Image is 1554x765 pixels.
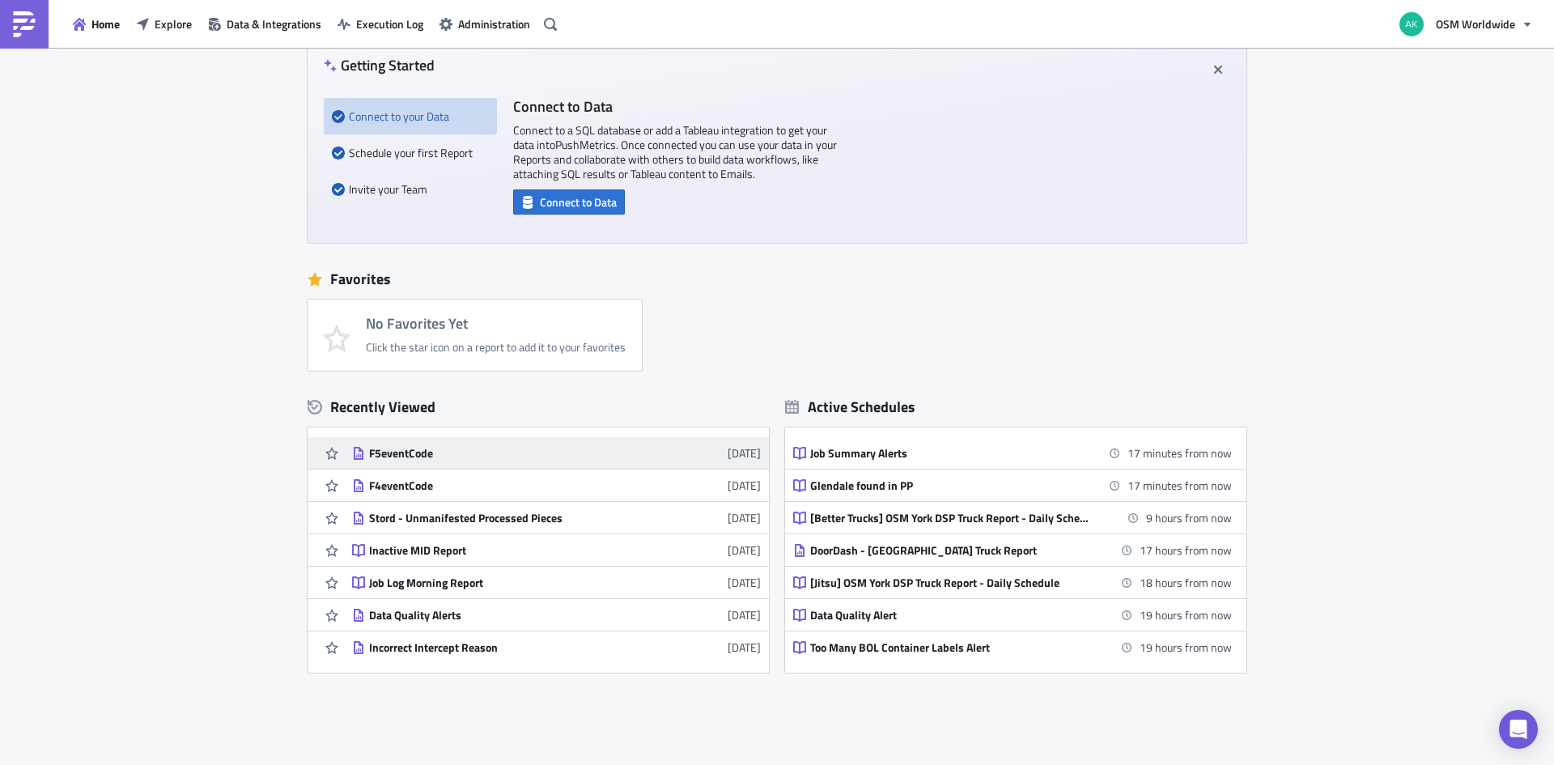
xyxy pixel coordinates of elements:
[728,606,761,623] time: 2025-06-09T14:44:35Z
[1436,15,1515,32] span: OSM Worldwide
[793,437,1232,469] a: Job Summary Alerts17 minutes from now
[308,267,1246,291] div: Favorites
[728,574,761,591] time: 2025-06-09T14:44:49Z
[352,631,761,663] a: Incorrect Intercept Reason[DATE]
[810,478,1093,493] div: Glendale found in PP
[513,98,837,115] h4: Connect to Data
[356,15,423,32] span: Execution Log
[352,470,761,501] a: F4eventCode[DATE]
[1127,444,1232,461] time: 2025-10-08 14:00
[366,316,626,332] h4: No Favorites Yet
[369,608,652,623] div: Data Quality Alerts
[810,576,1093,590] div: [Jitsu] OSM York DSP Truck Report - Daily Schedule
[369,576,652,590] div: Job Log Morning Report
[369,640,652,655] div: Incorrect Intercept Reason
[91,15,120,32] span: Home
[308,395,769,419] div: Recently Viewed
[155,15,192,32] span: Explore
[1127,477,1232,494] time: 2025-10-08 14:00
[785,397,915,416] div: Active Schedules
[324,57,435,74] h4: Getting Started
[369,511,652,525] div: Stord - Unmanifested Processed Pieces
[366,340,626,355] div: Click the star icon on a report to add it to your favorites
[329,11,431,36] button: Execution Log
[1140,606,1232,623] time: 2025-10-09 09:00
[1146,509,1232,526] time: 2025-10-08 23:05
[1140,574,1232,591] time: 2025-10-09 08:00
[431,11,538,36] button: Administration
[11,11,37,37] img: PushMetrics
[1390,6,1542,42] button: OSM Worldwide
[810,640,1093,655] div: Too Many BOL Container Labels Alert
[458,15,530,32] span: Administration
[352,599,761,631] a: Data Quality Alerts[DATE]
[369,478,652,493] div: F4eventCode
[793,470,1232,501] a: Glendale found in PP17 minutes from now
[810,608,1093,623] div: Data Quality Alert
[793,567,1232,598] a: [Jitsu] OSM York DSP Truck Report - Daily Schedule18 hours from now
[793,534,1232,566] a: DoorDash - [GEOGRAPHIC_DATA] Truck Report17 hours from now
[332,98,489,134] div: Connect to your Data
[332,171,489,207] div: Invite your Team
[352,567,761,598] a: Job Log Morning Report[DATE]
[1499,710,1538,749] div: Open Intercom Messenger
[513,189,625,215] button: Connect to Data
[352,534,761,566] a: Inactive MID Report[DATE]
[65,11,128,36] button: Home
[810,511,1093,525] div: [Better Trucks] OSM York DSP Truck Report - Daily Schedule
[227,15,321,32] span: Data & Integrations
[200,11,329,36] button: Data & Integrations
[369,543,652,558] div: Inactive MID Report
[810,446,1093,461] div: Job Summary Alerts
[728,477,761,494] time: 2025-06-12T19:06:03Z
[793,502,1232,533] a: [Better Trucks] OSM York DSP Truck Report - Daily Schedule9 hours from now
[728,542,761,559] time: 2025-06-11T16:27:36Z
[513,123,837,181] p: Connect to a SQL database or add a Tableau integration to get your data into PushMetrics . Once c...
[728,639,761,656] time: 2025-05-27T18:17:50Z
[332,134,489,171] div: Schedule your first Report
[128,11,200,36] button: Explore
[352,437,761,469] a: F5eventCode[DATE]
[728,509,761,526] time: 2025-06-11T16:28:21Z
[1398,11,1425,38] img: Avatar
[793,599,1232,631] a: Data Quality Alert19 hours from now
[540,193,617,210] span: Connect to Data
[513,192,625,209] a: Connect to Data
[728,444,761,461] time: 2025-06-12T19:06:38Z
[352,502,761,533] a: Stord - Unmanifested Processed Pieces[DATE]
[1140,542,1232,559] time: 2025-10-09 07:00
[810,543,1093,558] div: DoorDash - [GEOGRAPHIC_DATA] Truck Report
[369,446,652,461] div: F5eventCode
[793,631,1232,663] a: Too Many BOL Container Labels Alert19 hours from now
[1140,639,1232,656] time: 2025-10-09 09:00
